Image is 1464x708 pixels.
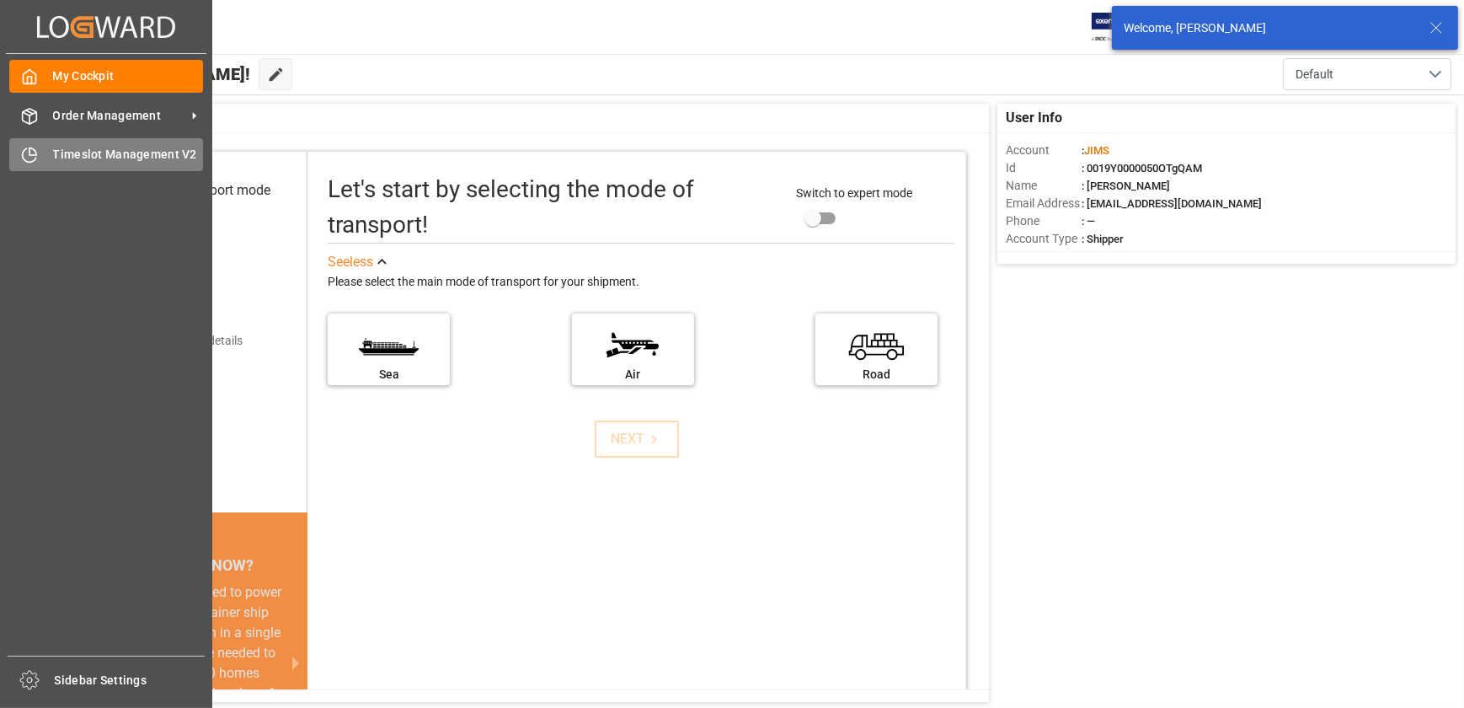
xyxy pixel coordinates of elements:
button: open menu [1283,58,1451,90]
a: My Cockpit [9,60,203,93]
span: Order Management [53,107,186,125]
span: : [PERSON_NAME] [1082,180,1170,192]
div: Air [580,366,686,383]
span: Phone [1006,212,1082,230]
div: Select transport mode [140,180,270,201]
span: Account Type [1006,230,1082,248]
div: NEXT [612,429,663,449]
span: : — [1082,215,1095,228]
span: Name [1006,177,1082,195]
button: NEXT [595,421,679,458]
span: Id [1006,159,1082,177]
div: Please select the main mode of transport for your shipment. [328,272,954,292]
span: Account [1006,142,1082,159]
div: Sea [336,366,441,383]
span: : [1082,144,1109,157]
div: Let's start by selecting the mode of transport! [328,172,779,243]
div: Road [824,366,929,383]
span: User Info [1006,108,1062,128]
img: Exertis%20JAM%20-%20Email%20Logo.jpg_1722504956.jpg [1092,13,1150,42]
span: : Shipper [1082,233,1124,245]
span: Timeslot Management V2 [53,146,204,164]
span: My Cockpit [53,67,204,85]
span: Switch to expert mode [797,186,913,200]
span: Email Address [1006,195,1082,212]
div: See less [328,252,373,272]
span: : 0019Y0000050OTgQAM [1082,162,1202,174]
span: JIMS [1084,144,1109,157]
span: Default [1296,66,1333,83]
span: : [EMAIL_ADDRESS][DOMAIN_NAME] [1082,197,1262,210]
div: Welcome, [PERSON_NAME] [1124,19,1413,37]
a: Timeslot Management V2 [9,138,203,171]
span: Sidebar Settings [55,672,206,689]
